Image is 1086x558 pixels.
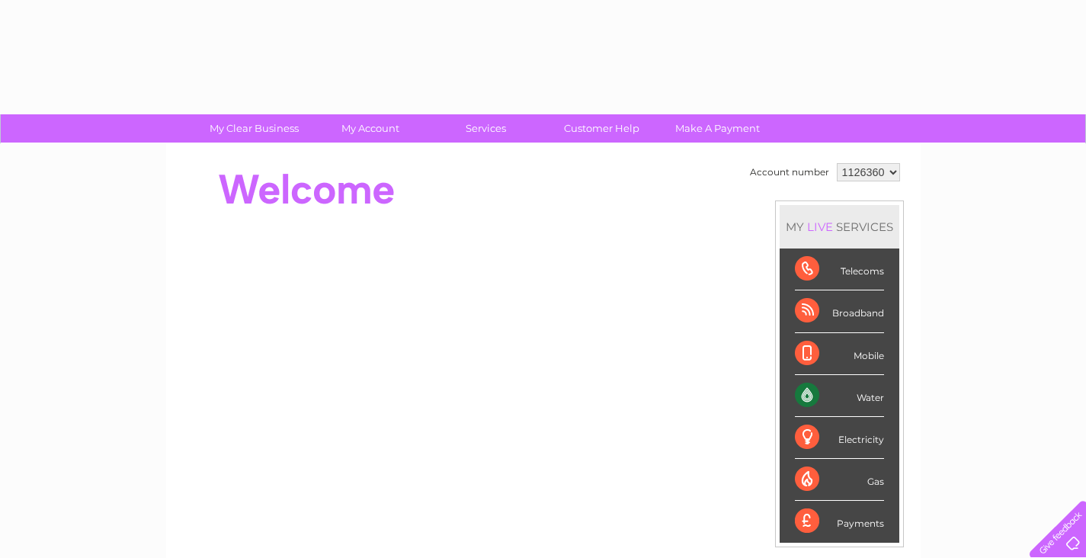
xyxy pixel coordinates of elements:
[191,114,317,143] a: My Clear Business
[795,459,884,501] div: Gas
[746,159,833,185] td: Account number
[795,333,884,375] div: Mobile
[423,114,549,143] a: Services
[795,417,884,459] div: Electricity
[780,205,899,249] div: MY SERVICES
[795,375,884,417] div: Water
[539,114,665,143] a: Customer Help
[655,114,780,143] a: Make A Payment
[795,501,884,542] div: Payments
[795,249,884,290] div: Telecoms
[804,220,836,234] div: LIVE
[795,290,884,332] div: Broadband
[307,114,433,143] a: My Account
